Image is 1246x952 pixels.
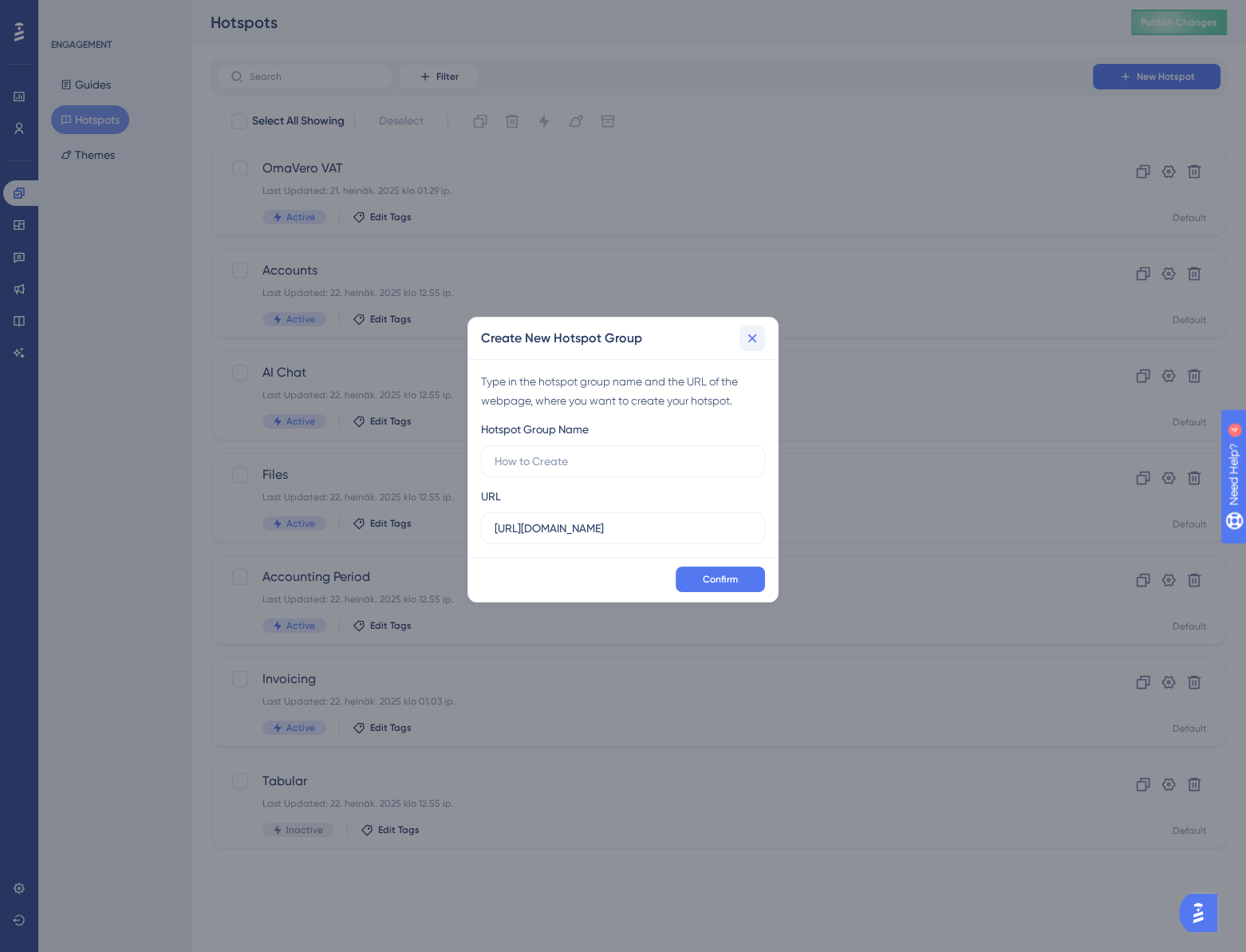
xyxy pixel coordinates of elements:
[111,8,116,21] div: 4
[495,452,751,470] input: How to Create
[37,4,100,23] span: Need Help?
[481,420,589,439] div: Hotspot Group Name
[481,487,501,506] div: URL
[495,519,751,537] input: https://www.example.com
[481,329,642,348] h2: Create New Hotspot Group
[481,372,765,410] div: Type in the hotspot group name and the URL of the webpage, where you want to create your hotspot.
[1179,889,1227,937] iframe: UserGuiding AI Assistant Launcher
[703,573,738,586] span: Confirm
